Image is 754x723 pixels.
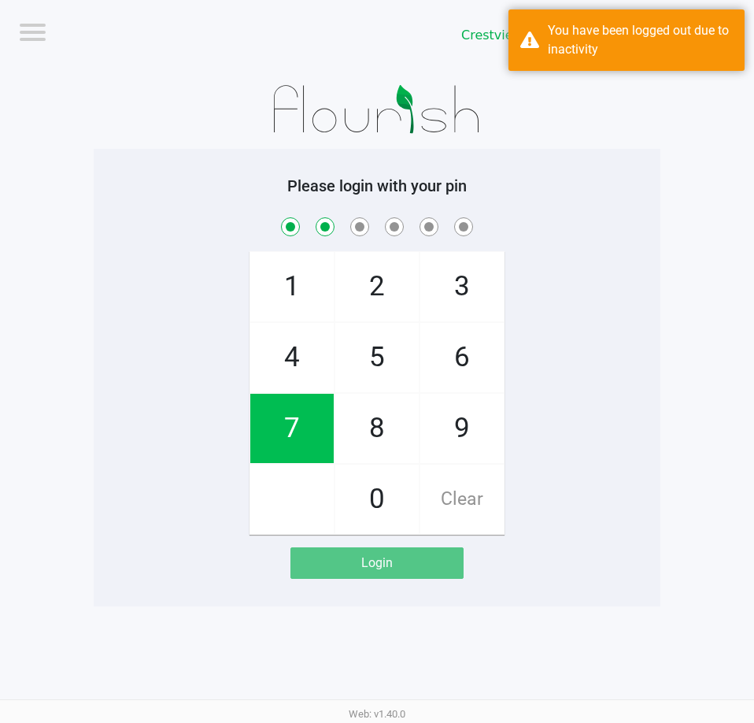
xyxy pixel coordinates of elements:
span: 3 [420,252,504,321]
span: Crestview WC [461,26,608,45]
span: 7 [250,394,334,463]
span: 4 [250,323,334,392]
span: 9 [420,394,504,463]
span: 6 [420,323,504,392]
h5: Please login with your pin [105,176,649,195]
span: Web: v1.40.0 [349,708,405,720]
span: 0 [335,465,419,534]
span: 1 [250,252,334,321]
span: 5 [335,323,419,392]
div: You have been logged out due to inactivity [548,21,733,59]
span: Clear [420,465,504,534]
span: 8 [335,394,419,463]
span: 2 [335,252,419,321]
